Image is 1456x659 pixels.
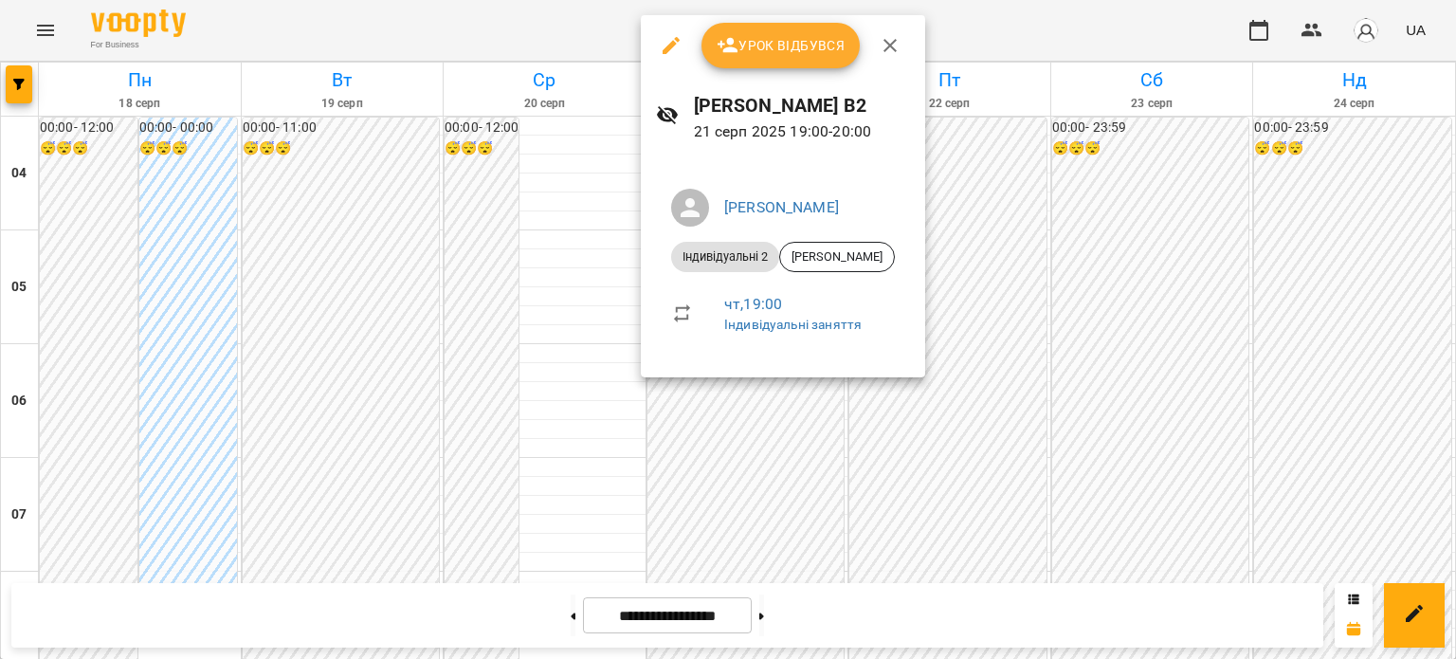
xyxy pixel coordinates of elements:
[779,242,895,272] div: [PERSON_NAME]
[780,248,894,265] span: [PERSON_NAME]
[701,23,861,68] button: Урок відбувся
[694,120,910,143] p: 21 серп 2025 19:00 - 20:00
[717,34,846,57] span: Урок відбувся
[694,91,910,120] h6: [PERSON_NAME] В2
[671,248,779,265] span: Індивідуальні 2
[724,317,862,332] a: Індивідуальні заняття
[724,295,782,313] a: чт , 19:00
[724,198,839,216] a: [PERSON_NAME]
